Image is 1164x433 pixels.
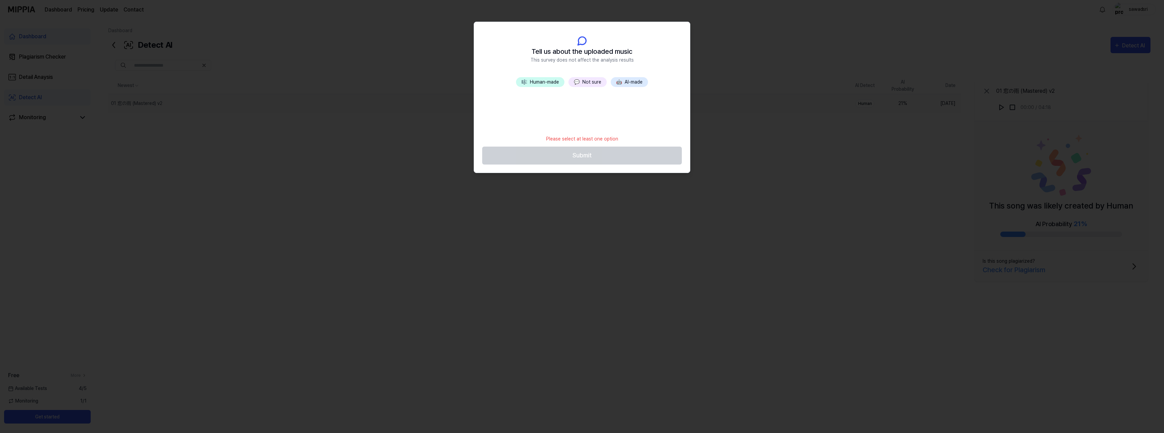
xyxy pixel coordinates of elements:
[521,79,527,85] span: 🎼
[531,57,634,64] span: This survey does not affect the analysis results
[532,46,632,57] span: Tell us about the uploaded music
[568,77,607,87] button: 💬Not sure
[516,77,564,87] button: 🎼Human-made
[542,131,622,147] div: Please select at least one option
[574,79,580,85] span: 💬
[611,77,648,87] button: 🤖AI-made
[616,79,622,85] span: 🤖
